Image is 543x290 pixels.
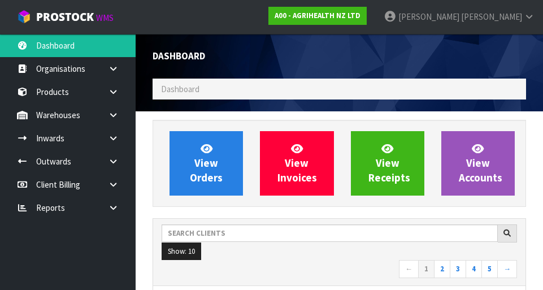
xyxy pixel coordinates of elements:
a: ViewOrders [170,131,243,196]
span: ProStock [36,10,94,24]
a: 5 [481,260,498,278]
a: ← [399,260,419,278]
span: Dashboard [153,50,205,62]
span: Dashboard [161,84,199,94]
strong: A00 - AGRIHEALTH NZ LTD [275,11,360,20]
a: A00 - AGRIHEALTH NZ LTD [268,7,367,25]
span: View Receipts [368,142,410,184]
input: Search clients [162,224,498,242]
a: 4 [466,260,482,278]
a: 1 [418,260,435,278]
a: 2 [434,260,450,278]
span: View Accounts [459,142,502,184]
img: cube-alt.png [17,10,31,24]
span: [PERSON_NAME] [461,11,522,22]
a: 3 [450,260,466,278]
span: View Orders [190,142,223,184]
nav: Page navigation [162,260,517,280]
span: [PERSON_NAME] [398,11,459,22]
span: View Invoices [277,142,317,184]
button: Show: 10 [162,243,201,261]
a: ViewInvoices [260,131,333,196]
a: → [497,260,517,278]
a: ViewReceipts [351,131,424,196]
a: ViewAccounts [441,131,515,196]
small: WMS [96,12,114,23]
